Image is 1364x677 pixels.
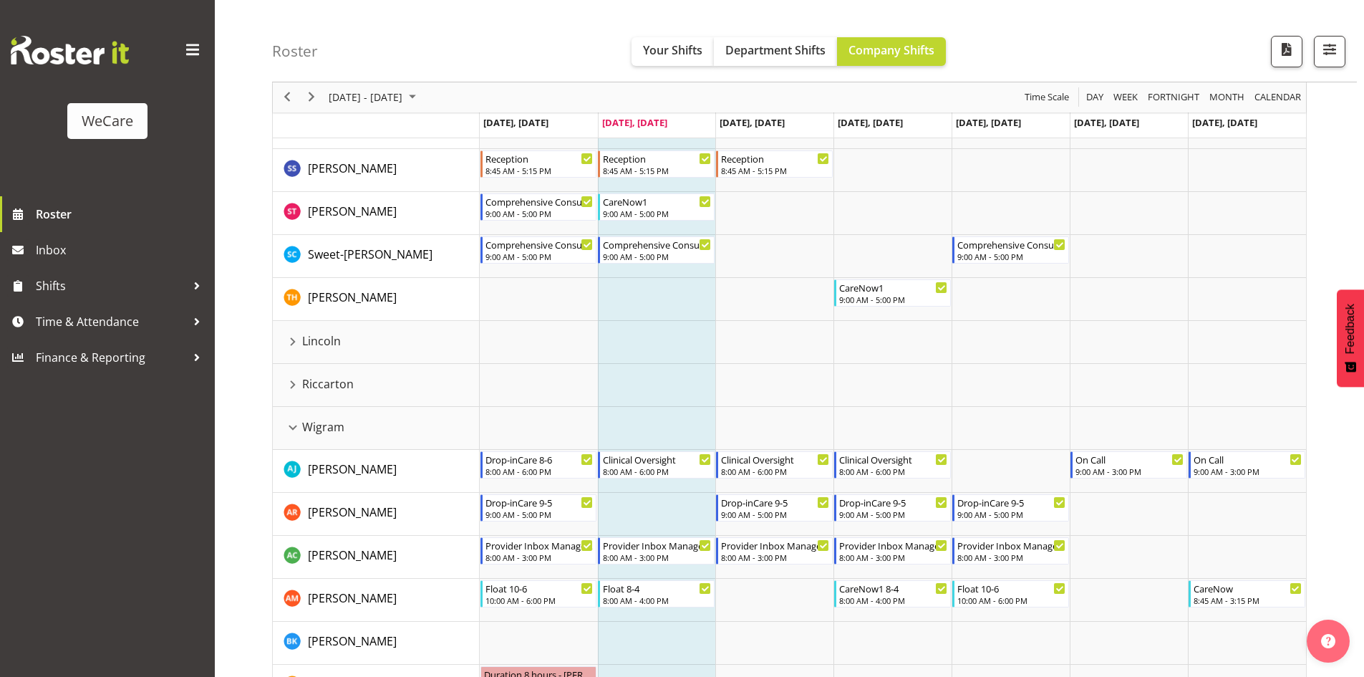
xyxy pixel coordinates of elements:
div: Provider Inbox Management [721,538,829,552]
div: Drop-inCare 9-5 [485,495,594,509]
span: Shifts [36,275,186,297]
div: Float 10-6 [485,581,594,595]
span: Fortnight [1146,89,1201,107]
div: Clinical Oversight [721,452,829,466]
div: Clinical Oversight [603,452,711,466]
button: Month [1252,89,1304,107]
div: WeCare [82,110,133,132]
div: Andrea Ramirez"s event - Drop-inCare 9-5 Begin From Wednesday, October 1, 2025 at 9:00:00 AM GMT+... [716,494,833,522]
div: Provider Inbox Management [485,538,594,552]
div: Andrew Casburn"s event - Provider Inbox Management Begin From Monday, September 29, 2025 at 8:00:... [480,537,597,565]
span: Roster [36,203,208,225]
span: [DATE], [DATE] [720,116,785,129]
div: 9:00 AM - 5:00 PM [603,208,711,219]
span: Department Shifts [725,42,826,58]
td: Andrea Ramirez resource [273,493,480,536]
button: Your Shifts [632,37,714,66]
div: Andrea Ramirez"s event - Drop-inCare 9-5 Begin From Thursday, October 2, 2025 at 9:00:00 AM GMT+1... [834,494,951,522]
div: AJ Jones"s event - On Call Begin From Saturday, October 4, 2025 at 9:00:00 AM GMT+13:00 Ends At S... [1070,451,1187,479]
a: [PERSON_NAME] [308,461,397,478]
div: AJ Jones"s event - Drop-inCare 8-6 Begin From Monday, September 29, 2025 at 8:00:00 AM GMT+13:00 ... [480,451,597,479]
button: Feedback - Show survey [1337,289,1364,387]
td: Riccarton resource [273,364,480,407]
div: Sweet-Lin Chan"s event - Comprehensive Consult Begin From Monday, September 29, 2025 at 9:00:00 A... [480,236,597,264]
span: calendar [1253,89,1302,107]
h4: Roster [272,43,318,59]
div: Provider Inbox Management [957,538,1065,552]
div: 9:00 AM - 3:00 PM [1075,466,1184,477]
td: Brian Ko resource [273,622,480,665]
div: On Call [1075,452,1184,466]
div: 9:00 AM - 5:00 PM [721,509,829,520]
span: Your Shifts [643,42,702,58]
button: Filter Shifts [1314,36,1345,67]
span: Month [1208,89,1246,107]
span: Day [1085,89,1105,107]
div: 8:00 AM - 6:00 PM [603,466,711,477]
div: 8:00 AM - 3:00 PM [957,552,1065,563]
img: help-xxl-2.png [1321,634,1335,648]
span: [DATE], [DATE] [838,116,903,129]
div: Sweet-Lin Chan"s event - Comprehensive Consult Begin From Friday, October 3, 2025 at 9:00:00 AM G... [952,236,1069,264]
span: Feedback [1344,304,1357,354]
div: Andrew Casburn"s event - Provider Inbox Management Begin From Tuesday, September 30, 2025 at 8:00... [598,537,715,565]
div: Andrew Casburn"s event - Provider Inbox Management Begin From Thursday, October 2, 2025 at 8:00:0... [834,537,951,565]
a: [PERSON_NAME] [308,289,397,306]
span: [PERSON_NAME] [308,633,397,649]
div: 10:00 AM - 6:00 PM [485,595,594,606]
div: 9:00 AM - 5:00 PM [485,509,594,520]
span: [DATE], [DATE] [956,116,1021,129]
div: AJ Jones"s event - On Call Begin From Sunday, October 5, 2025 at 9:00:00 AM GMT+13:00 Ends At Sun... [1189,451,1305,479]
div: Provider Inbox Management [603,538,711,552]
span: [DATE], [DATE] [602,116,667,129]
div: Clinical Oversight [839,452,947,466]
div: 8:00 AM - 4:00 PM [603,595,711,606]
div: 8:00 AM - 6:00 PM [839,466,947,477]
div: Comprehensive Consult [485,194,594,208]
span: Wigram [302,418,344,436]
div: CareNow1 [603,194,711,208]
div: On Call [1194,452,1302,466]
span: [PERSON_NAME] [308,203,397,219]
a: [PERSON_NAME] [308,504,397,521]
div: 9:00 AM - 5:00 PM [839,509,947,520]
button: September 2025 [327,89,422,107]
span: Riccarton [302,375,354,393]
div: 8:00 AM - 4:00 PM [839,595,947,606]
span: Inbox [36,239,208,261]
div: Simone Turner"s event - Comprehensive Consult Begin From Monday, September 29, 2025 at 9:00:00 AM... [480,193,597,221]
div: Ashley Mendoza"s event - Float 10-6 Begin From Monday, September 29, 2025 at 10:00:00 AM GMT+13:0... [480,580,597,608]
div: 8:00 AM - 3:00 PM [603,552,711,563]
a: [PERSON_NAME] [308,160,397,177]
span: [PERSON_NAME] [308,461,397,477]
div: 8:00 AM - 3:00 PM [721,552,829,563]
div: 9:00 AM - 5:00 PM [957,251,1065,262]
button: Timeline Month [1207,89,1247,107]
span: Week [1112,89,1139,107]
div: 8:00 AM - 6:00 PM [721,466,829,477]
a: [PERSON_NAME] [308,590,397,607]
td: Wigram resource [273,407,480,450]
div: 8:45 AM - 5:15 PM [485,165,594,176]
td: Simone Turner resource [273,192,480,235]
button: Time Scale [1022,89,1072,107]
button: Next [302,89,321,107]
div: Savanna Samson"s event - Reception Begin From Wednesday, October 1, 2025 at 8:45:00 AM GMT+13:00 ... [716,150,833,178]
div: 8:45 AM - 3:15 PM [1194,595,1302,606]
div: CareNow1 [839,280,947,294]
div: 8:45 AM - 5:15 PM [603,165,711,176]
span: [PERSON_NAME] [308,504,397,520]
div: Ashley Mendoza"s event - Float 10-6 Begin From Friday, October 3, 2025 at 10:00:00 AM GMT+13:00 E... [952,580,1069,608]
span: [DATE] - [DATE] [327,89,404,107]
span: Sweet-[PERSON_NAME] [308,246,432,262]
span: [PERSON_NAME] [308,160,397,176]
td: AJ Jones resource [273,450,480,493]
div: AJ Jones"s event - Clinical Oversight Begin From Tuesday, September 30, 2025 at 8:00:00 AM GMT+13... [598,451,715,479]
div: Drop-inCare 9-5 [721,495,829,509]
div: Ashley Mendoza"s event - Float 8-4 Begin From Tuesday, September 30, 2025 at 8:00:00 AM GMT+13:00... [598,580,715,608]
div: 8:00 AM - 3:00 PM [485,552,594,563]
div: Savanna Samson"s event - Reception Begin From Tuesday, September 30, 2025 at 8:45:00 AM GMT+13:00... [598,150,715,178]
span: Company Shifts [848,42,934,58]
div: next period [299,82,324,112]
div: 9:00 AM - 5:00 PM [485,208,594,219]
